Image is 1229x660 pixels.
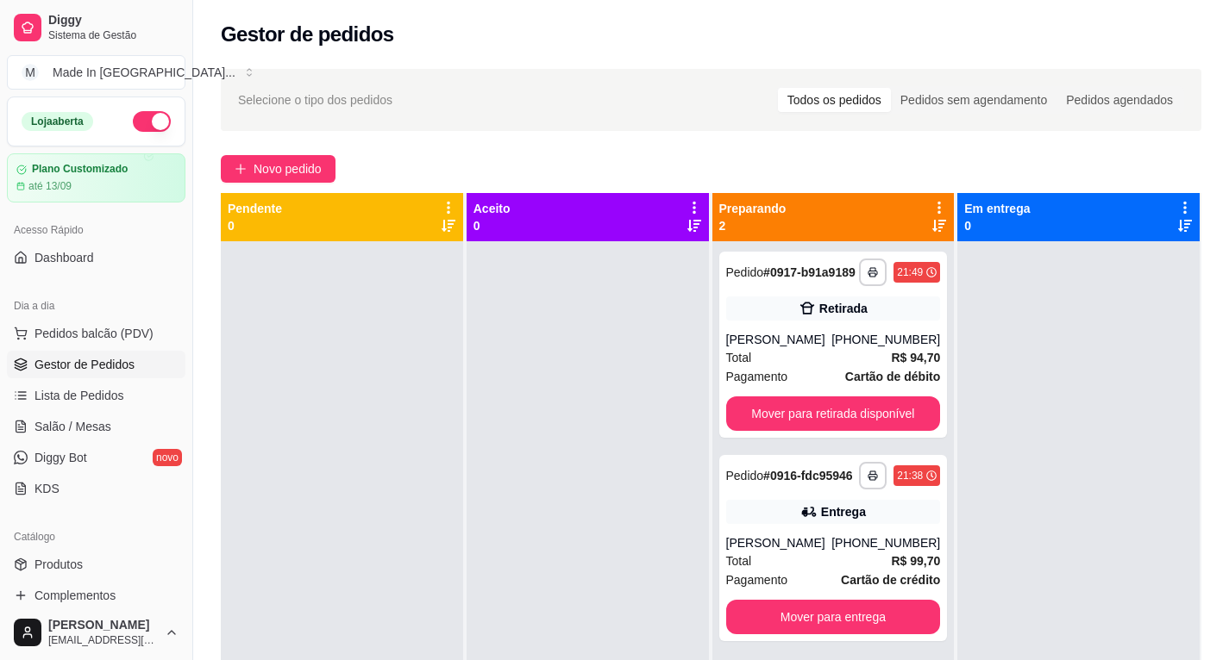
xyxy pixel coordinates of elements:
[7,551,185,578] a: Produtos
[831,331,940,348] div: [PHONE_NUMBER]
[133,111,171,132] button: Alterar Status
[32,163,128,176] article: Plano Customizado
[726,469,764,483] span: Pedido
[845,370,940,383] strong: Cartão de débito
[7,55,185,90] button: Select a team
[7,523,185,551] div: Catálogo
[719,217,787,234] p: 2
[7,444,185,471] a: Diggy Botnovo
[7,216,185,244] div: Acesso Rápido
[34,556,83,573] span: Produtos
[7,292,185,320] div: Dia a dia
[34,587,116,604] span: Complementos
[254,159,322,178] span: Novo pedido
[7,413,185,440] a: Salão / Mesas
[48,633,158,647] span: [EMAIL_ADDRESS][DOMAIN_NAME]
[228,200,282,217] p: Pendente
[964,217,1030,234] p: 0
[48,28,179,42] span: Sistema de Gestão
[831,534,940,551] div: [PHONE_NUMBER]
[897,469,923,483] div: 21:38
[726,265,764,279] span: Pedido
[48,13,179,28] span: Diggy
[726,331,832,348] div: [PERSON_NAME]
[221,21,394,48] h2: Gestor de pedidos
[763,265,856,279] strong: # 0917-b91a9189
[238,90,392,109] span: Selecione o tipo dos pedidos
[7,244,185,271] a: Dashboard
[34,249,94,266] span: Dashboard
[473,217,511,234] p: 0
[7,7,185,48] a: DiggySistema de Gestão
[726,348,752,367] span: Total
[891,88,1057,112] div: Pedidos sem agendamento
[34,449,87,466] span: Diggy Bot
[53,64,235,81] div: Made In [GEOGRAPHIC_DATA] ...
[726,396,941,431] button: Mover para retirada disponível
[473,200,511,217] p: Aceito
[7,320,185,347] button: Pedidos balcão (PDV)
[22,64,39,81] span: M
[719,200,787,217] p: Preparando
[726,534,832,551] div: [PERSON_NAME]
[34,418,111,435] span: Salão / Mesas
[7,382,185,409] a: Lista de Pedidos
[891,554,940,568] strong: R$ 99,70
[28,179,72,193] article: até 13/09
[34,480,60,497] span: KDS
[726,600,941,634] button: Mover para entrega
[221,155,335,183] button: Novo pedido
[841,573,940,587] strong: Cartão de crédito
[819,300,868,317] div: Retirada
[34,356,135,373] span: Gestor de Pedidos
[7,475,185,502] a: KDS
[7,612,185,653] button: [PERSON_NAME][EMAIL_ADDRESS][DOMAIN_NAME]
[964,200,1030,217] p: Em entrega
[726,551,752,570] span: Total
[726,367,788,386] span: Pagamento
[891,351,940,364] strong: R$ 94,70
[34,325,154,342] span: Pedidos balcão (PDV)
[48,618,158,633] span: [PERSON_NAME]
[34,387,124,404] span: Lista de Pedidos
[1057,88,1182,112] div: Pedidos agendados
[7,351,185,378] a: Gestor de Pedidos
[7,582,185,609] a: Complementos
[228,217,282,234] p: 0
[763,469,853,483] strong: # 0916-fdc95946
[22,112,93,131] div: Loja aberta
[821,503,866,520] div: Entrega
[235,163,247,175] span: plus
[778,88,891,112] div: Todos os pedidos
[7,153,185,202] a: Plano Customizadoaté 13/09
[726,570,788,589] span: Pagamento
[897,265,923,279] div: 21:49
